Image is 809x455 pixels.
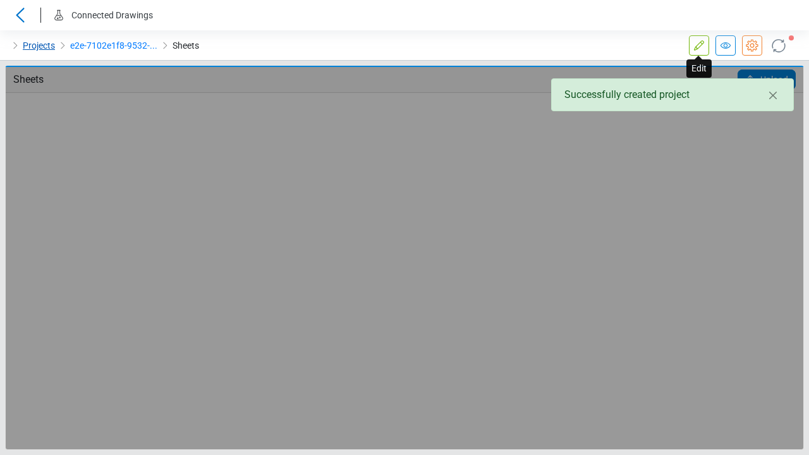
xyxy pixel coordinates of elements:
div: Edit [686,59,712,78]
a: e2e-7102e1f8-9532-... [70,38,157,53]
span: Successfully created project [564,87,690,102]
a: Projects [23,38,55,53]
span: Sheets [173,38,199,53]
button: Close [760,87,781,103]
span: Connected Drawings [71,10,153,20]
